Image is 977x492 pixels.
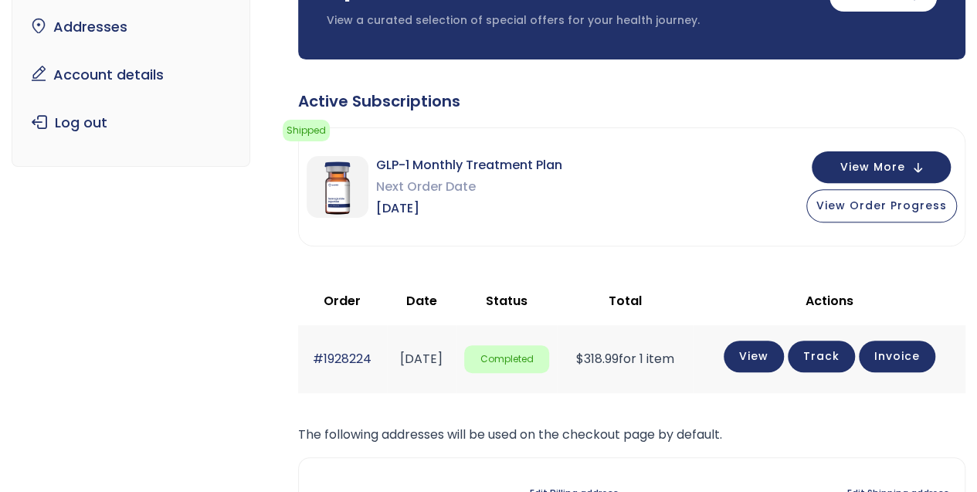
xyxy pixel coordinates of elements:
[788,341,855,372] a: Track
[816,198,947,213] span: View Order Progress
[298,424,965,446] p: The following addresses will be used on the checkout page by default.
[24,107,238,139] a: Log out
[464,345,550,374] span: Completed
[283,120,330,141] span: Shipped
[609,292,642,310] span: Total
[376,198,562,219] span: [DATE]
[324,292,361,310] span: Order
[298,90,965,112] div: Active Subscriptions
[486,292,528,310] span: Status
[576,350,584,368] span: $
[806,189,957,222] button: View Order Progress
[327,13,814,29] p: View a curated selection of special offers for your health journey.
[557,325,693,392] td: for 1 item
[376,154,562,176] span: GLP-1 Monthly Treatment Plan
[840,162,905,172] span: View More
[400,350,443,368] time: [DATE]
[313,350,371,368] a: #1928224
[307,156,368,218] img: GLP-1 Monthly Treatment Plan
[859,341,935,372] a: Invoice
[576,350,619,368] span: 318.99
[376,176,562,198] span: Next Order Date
[406,292,437,310] span: Date
[812,151,951,183] button: View More
[24,59,238,91] a: Account details
[24,11,238,43] a: Addresses
[724,341,784,372] a: View
[806,292,853,310] span: Actions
